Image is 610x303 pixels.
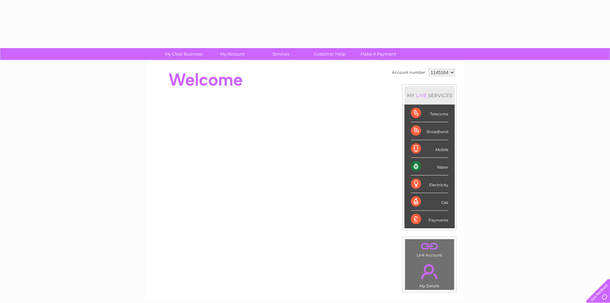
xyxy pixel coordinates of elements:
[415,92,428,98] div: LIVE
[405,259,454,290] td: My Details
[411,158,448,175] div: Water
[411,122,448,140] div: Broadband
[206,48,259,60] a: My Account
[390,67,427,78] td: Account number
[407,241,452,252] a: .
[411,211,448,228] div: Payments
[411,140,448,158] div: Mobile
[157,48,210,60] a: My Clear Business
[411,105,448,122] div: Telecoms
[411,193,448,211] div: Gas
[303,48,356,60] a: Customer Help
[352,48,405,60] a: Make A Payment
[411,175,448,193] div: Electricity
[255,48,307,60] a: Services
[404,86,455,105] div: MY SERVICES
[407,260,452,283] a: .
[405,239,454,259] td: Link Account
